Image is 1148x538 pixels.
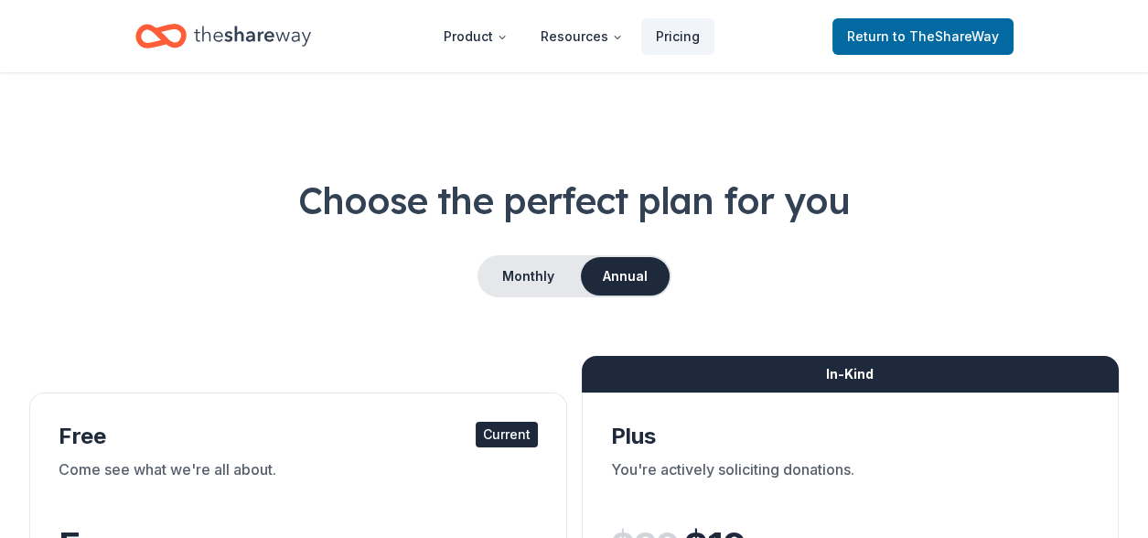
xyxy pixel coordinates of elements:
button: Annual [581,257,670,296]
button: Monthly [479,257,577,296]
div: Plus [611,422,1090,451]
a: Home [135,15,311,58]
span: Return [847,26,999,48]
div: Current [476,422,538,447]
div: Free [59,422,538,451]
h1: Choose the perfect plan for you [29,175,1119,226]
div: Come see what we're all about. [59,458,538,510]
a: Returnto TheShareWay [832,18,1014,55]
nav: Main [429,15,714,58]
span: to TheShareWay [893,28,999,44]
div: In-Kind [582,356,1120,393]
div: You're actively soliciting donations. [611,458,1090,510]
button: Product [429,18,522,55]
a: Pricing [641,18,714,55]
button: Resources [526,18,638,55]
